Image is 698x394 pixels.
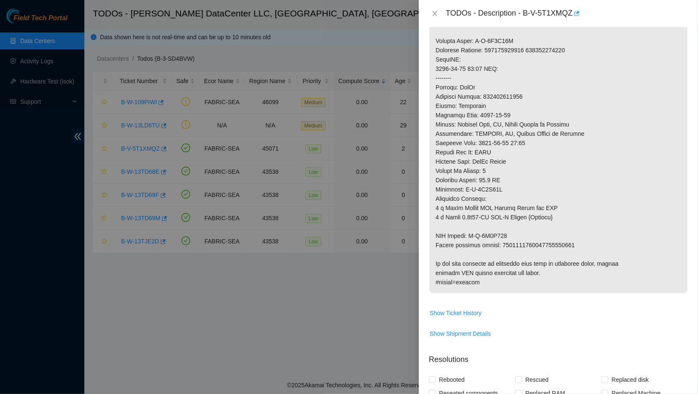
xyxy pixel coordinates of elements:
[522,373,552,386] span: Rescued
[431,10,438,17] span: close
[429,10,441,18] button: Close
[429,347,688,365] p: Resolutions
[429,306,482,320] button: Show Ticket History
[608,373,652,386] span: Replaced disk
[430,308,482,318] span: Show Ticket History
[446,7,688,20] div: TODOs - Description - B-V-5T1XMQZ
[436,373,468,386] span: Rebooted
[430,329,491,338] span: Show Shipment Details
[429,327,491,340] button: Show Shipment Details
